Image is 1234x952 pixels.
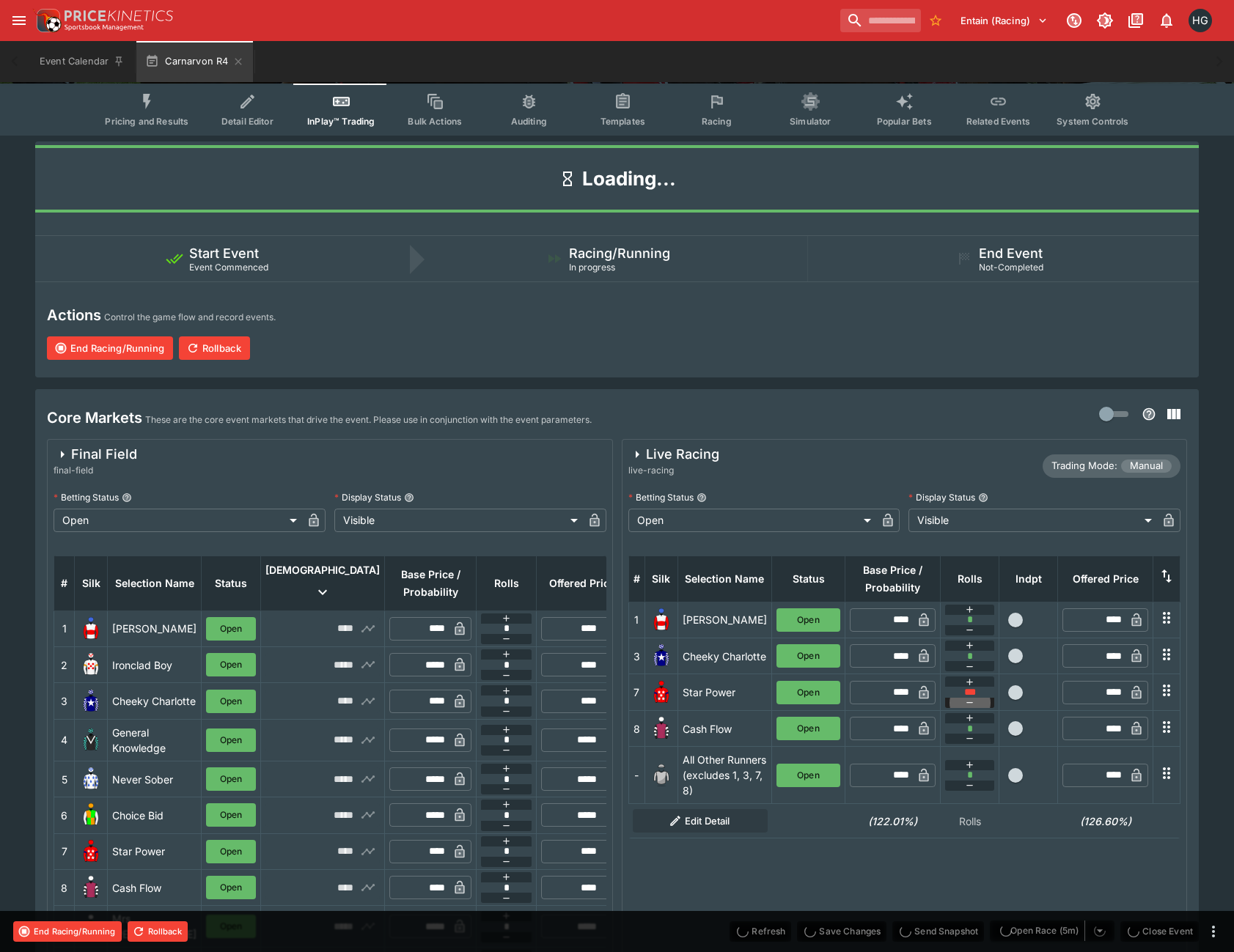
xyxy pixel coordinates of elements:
td: [PERSON_NAME] [677,602,772,638]
button: Display Status [978,492,988,503]
span: Templates [601,116,645,127]
span: Manual [1121,459,1172,473]
th: Silk [644,556,677,602]
th: Rolls [941,556,999,602]
td: 3 [54,683,75,719]
div: Open [54,509,302,532]
button: Open [206,767,256,791]
div: Open [628,509,877,532]
p: Display Status [334,491,401,503]
td: Cash Flow [108,870,202,906]
img: runner 6 [79,803,103,827]
td: General Knowledge [108,719,202,761]
button: Connected to PK [1061,7,1087,34]
button: Display Status [404,492,414,503]
div: Visible [334,509,583,532]
button: Open [206,617,256,641]
img: PriceKinetics [65,10,173,21]
h6: (126.60%) [1062,813,1149,829]
th: Base Price / Probability [845,556,941,602]
td: 7 [54,833,75,869]
span: Event Commenced [189,262,268,273]
button: Open [776,764,840,787]
td: Cheeky Charlotte [108,683,202,719]
div: Final Field [54,446,137,463]
td: Star Power [108,833,202,869]
button: Hamish Gooch [1184,4,1216,37]
div: Visible [908,509,1157,532]
img: blank-silk.png [650,764,673,787]
button: Rollback [128,921,188,942]
div: split button [990,920,1114,941]
td: 9 [54,906,75,948]
button: End Racing/Running [13,921,122,942]
img: runner 2 [79,653,103,676]
h5: End Event [979,245,1043,262]
button: Open [776,608,840,632]
h4: Actions [47,306,101,325]
td: All Other Runners (excludes 1, 3, 7, 8) [677,747,772,804]
td: Choice Bid [108,797,202,833]
td: 5 [54,761,75,797]
span: Detail Editor [221,116,273,127]
button: Betting Status [122,492,132,503]
img: runner 8 [79,876,103,899]
span: InPlay™ Trading [307,116,375,127]
img: Sportsbook Management [65,24,144,31]
th: Independent [999,556,1058,602]
button: Open [206,653,256,676]
span: Popular Bets [877,116,932,127]
td: - [628,747,644,804]
button: Toggle light/dark mode [1092,7,1118,34]
button: End Racing/Running [47,336,173,360]
td: 2 [54,647,75,683]
p: These are the core event markets that drive the event. Please use in conjunction with the event p... [145,413,592,427]
img: runner 5 [79,767,103,791]
span: Auditing [511,116,547,127]
img: runner 1 [79,617,103,641]
span: Not-Completed [979,262,1043,273]
button: Open [776,681,840,704]
th: Base Price / Probability [385,556,477,610]
button: No Bookmarks [924,9,947,32]
img: runner 3 [650,644,673,668]
button: Open [776,644,840,668]
td: 1 [628,602,644,638]
span: In progress [569,262,615,273]
h6: (122.01%) [850,813,936,829]
div: Live Racing [628,446,719,463]
h5: Racing/Running [569,245,670,262]
img: runner 3 [79,690,103,713]
td: 8 [54,870,75,906]
td: Cheeky Charlotte [677,638,772,674]
img: runner 4 [79,728,103,752]
span: Pricing and Results [105,116,188,127]
th: [DEMOGRAPHIC_DATA] [261,556,385,610]
div: Hamish Gooch [1189,9,1212,32]
button: Open [206,690,256,713]
button: Open [776,717,840,740]
p: Control the game flow and record events. [104,310,276,325]
h5: Start Event [189,245,259,262]
button: Open [206,803,256,827]
h4: Core Markets [47,408,142,427]
td: Star Power [677,674,772,710]
button: Betting Status [697,492,707,503]
img: runner 7 [650,681,673,704]
button: Carnarvon R4 [136,41,253,82]
span: Related Events [966,116,1030,127]
th: Silk [75,556,108,610]
th: Offered Price [1058,556,1153,602]
p: Rolls [945,813,995,829]
p: Betting Status [54,491,119,503]
p: Betting Status [628,491,694,503]
td: 4 [54,719,75,761]
th: Rolls [477,556,537,610]
button: Edit Detail [633,809,768,833]
button: Open [206,840,256,863]
span: Bulk Actions [408,116,462,127]
td: Ironclad Boy [108,647,202,683]
button: open drawer [6,7,32,34]
td: Cash Flow [677,710,772,746]
input: search [840,9,921,32]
